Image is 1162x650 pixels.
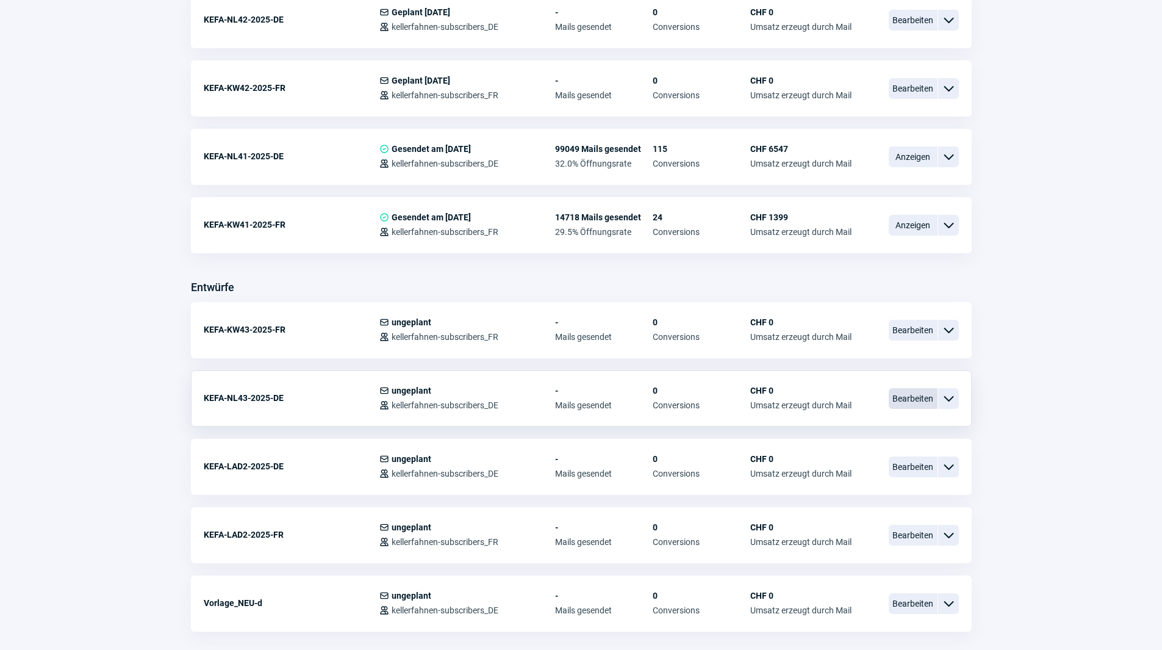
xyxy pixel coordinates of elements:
[653,317,750,327] span: 0
[750,591,852,601] span: CHF 0
[392,144,471,154] span: Gesendet am [DATE]
[750,537,852,547] span: Umsatz erzeugt durch Mail
[653,469,750,478] span: Conversions
[555,227,653,237] span: 29.5% Öffnungsrate
[889,78,938,99] span: Bearbeiten
[653,537,750,547] span: Conversions
[204,386,379,410] div: KEFA-NL43-2025-DE
[750,605,852,615] span: Umsatz erzeugt durch Mail
[392,227,498,237] span: kellerfahnen-subscribers_FR
[555,591,653,601] span: -
[653,159,750,168] span: Conversions
[392,454,431,464] span: ungeplant
[555,386,653,395] span: -
[653,591,750,601] span: 0
[555,212,653,222] span: 14718 Mails gesendet
[653,386,750,395] span: 0
[555,22,653,32] span: Mails gesendet
[653,227,750,237] span: Conversions
[653,522,750,532] span: 0
[392,22,498,32] span: kellerfahnen-subscribers_DE
[204,317,379,342] div: KEFA-KW43-2025-FR
[392,159,498,168] span: kellerfahnen-subscribers_DE
[750,212,852,222] span: CHF 1399
[750,522,852,532] span: CHF 0
[555,522,653,532] span: -
[191,278,234,297] h3: Entwürfe
[392,605,498,615] span: kellerfahnen-subscribers_DE
[750,22,852,32] span: Umsatz erzeugt durch Mail
[889,146,938,167] span: Anzeigen
[555,144,653,154] span: 99049 Mails gesendet
[204,7,379,32] div: KEFA-NL42-2025-DE
[392,386,431,395] span: ungeplant
[204,591,379,615] div: Vorlage_NEU-d
[653,212,750,222] span: 24
[653,454,750,464] span: 0
[392,400,498,410] span: kellerfahnen-subscribers_DE
[889,215,938,236] span: Anzeigen
[392,212,471,222] span: Gesendet am [DATE]
[889,593,938,614] span: Bearbeiten
[750,7,852,17] span: CHF 0
[555,469,653,478] span: Mails gesendet
[204,522,379,547] div: KEFA-LAD2-2025-FR
[653,144,750,154] span: 115
[392,522,431,532] span: ungeplant
[392,332,498,342] span: kellerfahnen-subscribers_FR
[204,144,379,168] div: KEFA-NL41-2025-DE
[392,76,450,85] span: Geplant [DATE]
[653,90,750,100] span: Conversions
[555,317,653,327] span: -
[750,469,852,478] span: Umsatz erzeugt durch Mail
[889,320,938,341] span: Bearbeiten
[889,457,938,477] span: Bearbeiten
[555,332,653,342] span: Mails gesendet
[750,159,852,168] span: Umsatz erzeugt durch Mail
[555,454,653,464] span: -
[889,10,938,31] span: Bearbeiten
[555,76,653,85] span: -
[204,454,379,478] div: KEFA-LAD2-2025-DE
[653,332,750,342] span: Conversions
[555,7,653,17] span: -
[750,317,852,327] span: CHF 0
[653,22,750,32] span: Conversions
[750,76,852,85] span: CHF 0
[750,332,852,342] span: Umsatz erzeugt durch Mail
[392,7,450,17] span: Geplant [DATE]
[555,400,653,410] span: Mails gesendet
[392,90,498,100] span: kellerfahnen-subscribers_FR
[204,76,379,100] div: KEFA-KW42-2025-FR
[750,90,852,100] span: Umsatz erzeugt durch Mail
[392,317,431,327] span: ungeplant
[889,525,938,546] span: Bearbeiten
[555,605,653,615] span: Mails gesendet
[555,159,653,168] span: 32.0% Öffnungsrate
[653,76,750,85] span: 0
[750,454,852,464] span: CHF 0
[555,537,653,547] span: Mails gesendet
[889,388,938,409] span: Bearbeiten
[750,400,852,410] span: Umsatz erzeugt durch Mail
[653,7,750,17] span: 0
[750,386,852,395] span: CHF 0
[750,144,852,154] span: CHF 6547
[392,591,431,601] span: ungeplant
[392,537,498,547] span: kellerfahnen-subscribers_FR
[653,605,750,615] span: Conversions
[653,400,750,410] span: Conversions
[204,212,379,237] div: KEFA-KW41-2025-FR
[392,469,498,478] span: kellerfahnen-subscribers_DE
[555,90,653,100] span: Mails gesendet
[750,227,852,237] span: Umsatz erzeugt durch Mail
